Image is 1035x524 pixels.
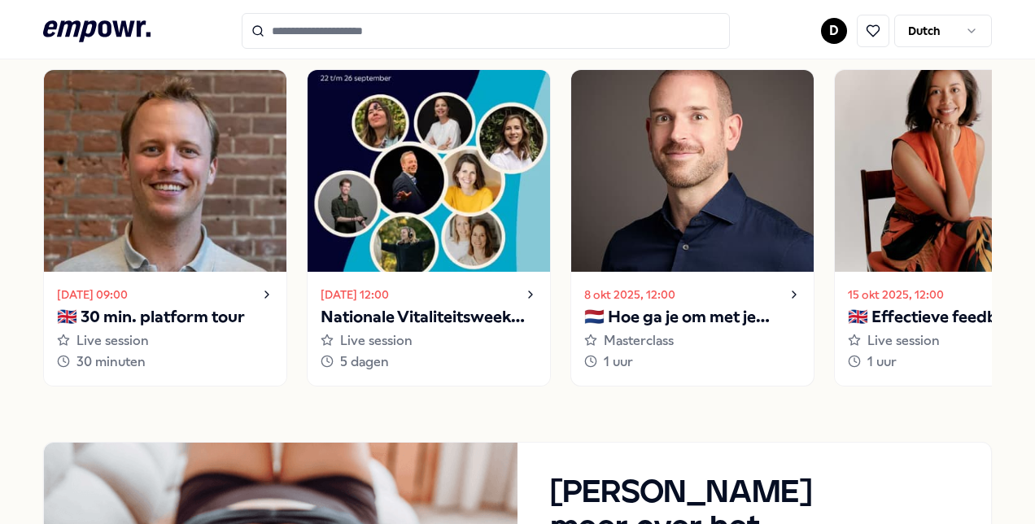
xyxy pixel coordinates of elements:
[584,330,801,352] div: Masterclass
[321,304,537,330] p: Nationale Vitaliteitsweek 2025
[848,286,944,303] time: 15 okt 2025, 12:00
[584,352,801,373] div: 1 uur
[571,70,814,272] img: activity image
[308,70,550,272] img: activity image
[57,304,273,330] p: 🇬🇧 30 min. platform tour
[321,330,537,352] div: Live session
[570,69,814,386] a: 8 okt 2025, 12:00🇳🇱 Hoe ga je om met je innerlijke criticus?Masterclass1 uur
[242,13,730,49] input: Search for products, categories or subcategories
[57,330,273,352] div: Live session
[44,70,286,272] img: activity image
[321,352,537,373] div: 5 dagen
[307,69,551,386] a: [DATE] 12:00Nationale Vitaliteitsweek 2025Live session5 dagen
[584,304,801,330] p: 🇳🇱 Hoe ga je om met je innerlijke criticus?
[43,69,287,386] a: [DATE] 09:00🇬🇧 30 min. platform tourLive session30 minuten
[57,352,273,373] div: 30 minuten
[584,286,675,303] time: 8 okt 2025, 12:00
[321,286,389,303] time: [DATE] 12:00
[57,286,128,303] time: [DATE] 09:00
[821,18,847,44] button: D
